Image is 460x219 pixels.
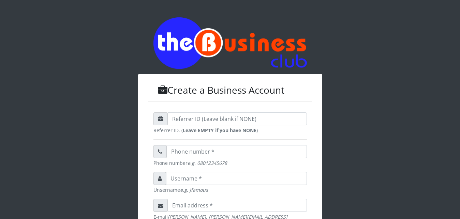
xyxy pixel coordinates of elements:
[153,186,307,193] small: Unsername
[183,127,256,134] strong: Leave EMPTY if you have NONE
[168,112,307,125] input: Referrer ID (Leave blank if NONE)
[167,145,307,158] input: Phone number *
[153,127,307,134] small: Referrer ID. ( )
[168,199,307,212] input: Email address *
[188,160,227,166] em: e.g. 08012345678
[153,159,307,167] small: Phone number
[166,172,307,185] input: Username *
[180,187,208,193] em: e.g. jfamous
[148,84,312,96] h3: Create a Business Account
